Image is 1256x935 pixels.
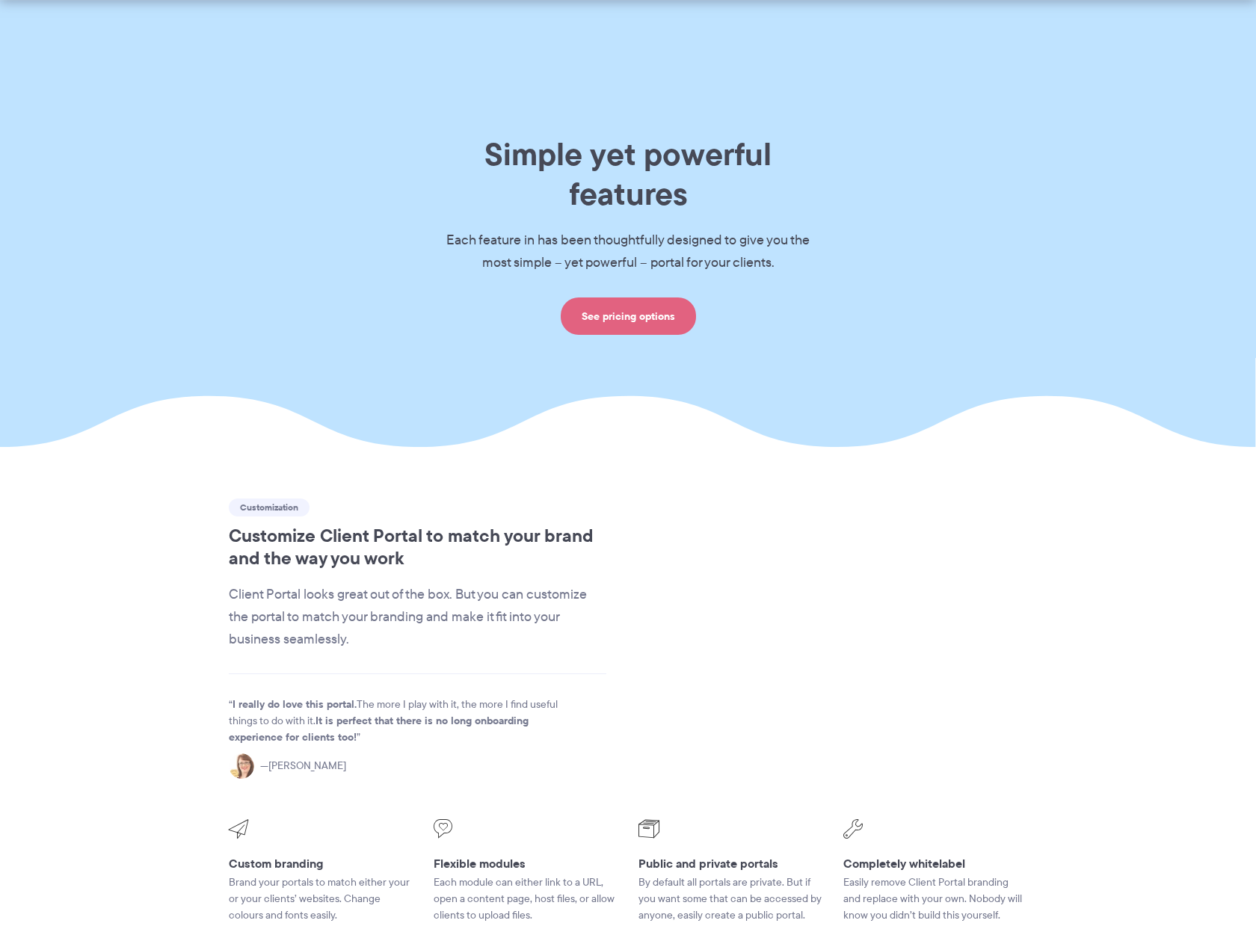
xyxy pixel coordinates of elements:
h3: Public and private portals [638,856,822,871]
p: The more I play with it, the more I find useful things to do with it. [229,697,580,746]
p: Brand your portals to match either your or your clients’ websites. Change colours and fonts easily. [229,874,413,924]
h3: Completely whitelabel [843,856,1027,871]
h1: Simple yet powerful features [422,135,834,214]
strong: I really do love this portal. [233,696,357,712]
p: By default all portals are private. But if you want some that can be accessed by anyone, easily c... [638,874,822,924]
h3: Custom branding [229,856,413,871]
p: Easily remove Client Portal branding and replace with your own. Nobody will know you didn’t build... [843,874,1027,924]
p: Client Portal looks great out of the box. But you can customize the portal to match your branding... [229,584,606,651]
p: Each feature in has been thoughtfully designed to give you the most simple – yet powerful – porta... [422,229,834,274]
h2: Customize Client Portal to match your brand and the way you work [229,525,606,570]
span: Customization [229,499,310,516]
p: Each module can either link to a URL, open a content page, host files, or allow clients to upload... [434,874,618,924]
a: See pricing options [561,297,696,335]
strong: It is perfect that there is no long onboarding experience for clients too! [229,712,529,745]
h3: Flexible modules [434,856,618,871]
span: [PERSON_NAME] [260,758,346,774]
